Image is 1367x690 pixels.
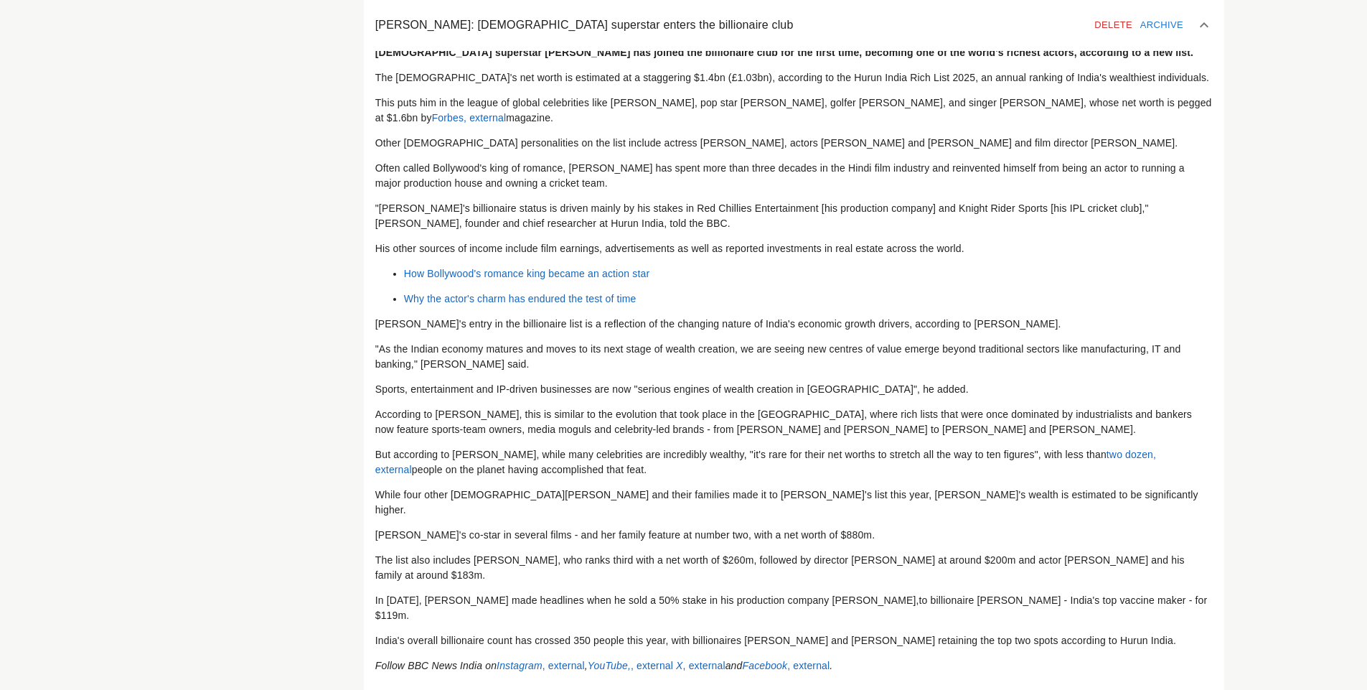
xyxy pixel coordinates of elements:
span: Archive [1140,17,1183,34]
h6: [PERSON_NAME]: [DEMOGRAPHIC_DATA] superstar enters the billionaire club [375,15,1052,35]
span: Other [DEMOGRAPHIC_DATA] personalities on the list include actress [PERSON_NAME], actors [PERSON_... [375,137,1178,149]
a: Instagram, external [497,660,585,671]
span: The list also includes [PERSON_NAME], who ranks third with a net worth of $260m, followed by dire... [375,554,1188,581]
a: Why the actor's charm has endured the test of time [404,293,636,304]
em: X [676,660,683,671]
a: X, external [676,660,725,671]
a: Facebook, external [743,660,830,671]
span: The [DEMOGRAPHIC_DATA]'s net worth is estimated at a staggering $1.4bn (£1.03bn), according to th... [375,72,1209,83]
span: "[PERSON_NAME]'s billionaire status is driven mainly by his stakes in Red Chillies Entertainment ... [375,202,1152,229]
em: YouTube, [588,660,631,671]
span: people on the planet having accomplished that feat. [412,464,647,475]
button: Delete [1091,14,1137,37]
span: Sports, entertainment and IP-driven businesses are now "serious engines of wealth creation in [GE... [375,383,969,395]
em: and [725,660,743,671]
em: Follow BBC News India on [375,660,497,671]
span: This puts him in the league of global celebrities like [PERSON_NAME], pop star [PERSON_NAME], gol... [375,97,1215,123]
a: YouTube,, external [588,660,673,671]
em: . [830,660,832,671]
span: India's overall billionaire count has crossed 350 people this year, with billionaires [PERSON_NAM... [375,635,1176,646]
button: Archive [1137,14,1187,37]
span: , external [787,660,830,671]
span: "As the Indian economy matures and moves to its next stage of wealth creation, we are seeing new ... [375,343,1184,370]
span: , external [631,660,673,671]
em: Instagram [497,660,542,671]
span: [PERSON_NAME]'s entry in the billionaire list is a reflection of the changing nature of India's e... [375,318,1061,330]
span: In [DATE], [PERSON_NAME] made headlines when he sold a 50% stake in his production company [PERSO... [375,595,1211,621]
span: , external [683,660,725,671]
em: , [585,660,588,671]
a: Forbes, external [432,112,507,123]
a: two dozen, external [375,449,1159,475]
span: While four other [DEMOGRAPHIC_DATA][PERSON_NAME] and their families made it to [PERSON_NAME]'s li... [375,489,1201,516]
span: His other sources of income include film earnings, advertisements as well as reported investments... [375,243,964,254]
span: magazine. [506,112,553,123]
span: [PERSON_NAME]'s co-star in several films - and her family feature at number two, with a net worth... [375,529,875,541]
strong: [DEMOGRAPHIC_DATA] superstar [PERSON_NAME] has joined the billionaire club for the first time, be... [375,47,1193,58]
span: , external [542,660,585,671]
span: According to [PERSON_NAME], this is similar to the evolution that took place in the [GEOGRAPHIC_D... [375,409,1195,435]
span: But according to [PERSON_NAME], while many celebrities are incredibly wealthy, "it's rare for the... [375,449,1107,460]
span: Often called Bollywood's king of romance, [PERSON_NAME] has spent more than three decades in the ... [375,162,1188,189]
em: Facebook [743,660,788,671]
a: How Bollywood's romance king became an action star [404,268,649,279]
span: Delete [1094,17,1133,34]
